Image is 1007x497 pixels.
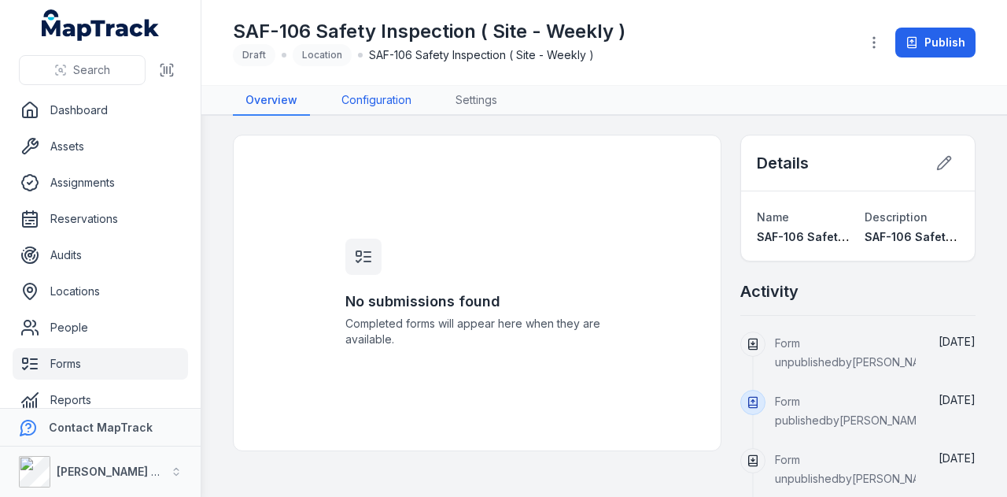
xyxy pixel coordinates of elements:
[42,9,160,41] a: MapTrack
[233,86,310,116] a: Overview
[775,336,940,369] span: Form unpublished by [PERSON_NAME]
[19,55,146,85] button: Search
[939,335,976,348] time: 09/09/2025, 2:16:55 pm
[13,312,188,343] a: People
[757,210,789,224] span: Name
[345,316,610,347] span: Completed forms will appear here when they are available.
[13,167,188,198] a: Assignments
[939,393,976,406] time: 21/08/2025, 9:32:03 am
[369,47,594,63] span: SAF-106 Safety Inspection ( Site - Weekly )
[939,451,976,465] time: 21/08/2025, 9:30:27 am
[233,44,275,66] div: Draft
[293,44,352,66] div: Location
[13,239,188,271] a: Audits
[895,28,976,57] button: Publish
[13,384,188,416] a: Reports
[775,395,928,427] span: Form published by [PERSON_NAME]
[13,276,188,307] a: Locations
[443,86,510,116] a: Settings
[57,465,186,478] strong: [PERSON_NAME] Group
[775,453,940,485] span: Form unpublished by [PERSON_NAME]
[13,95,188,126] a: Dashboard
[13,131,188,162] a: Assets
[345,291,610,313] h3: No submissions found
[939,451,976,465] span: [DATE]
[13,348,188,380] a: Forms
[73,62,110,78] span: Search
[740,280,799,302] h2: Activity
[757,152,809,174] h2: Details
[329,86,424,116] a: Configuration
[49,421,153,434] strong: Contact MapTrack
[865,210,928,224] span: Description
[757,230,998,243] span: SAF-106 Safety Inspection ( Site - Weekly )
[939,393,976,406] span: [DATE]
[939,335,976,348] span: [DATE]
[233,19,625,44] h1: SAF-106 Safety Inspection ( Site - Weekly )
[13,203,188,235] a: Reservations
